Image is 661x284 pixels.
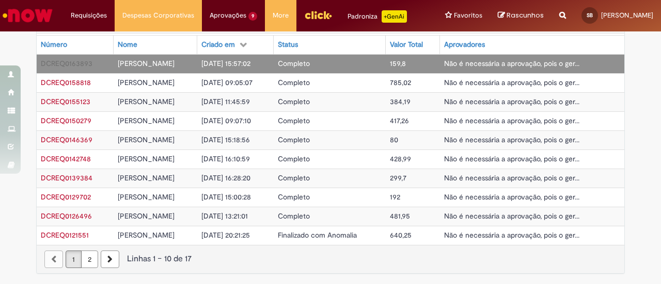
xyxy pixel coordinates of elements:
a: Abrir Registro: DCREQ0150279 [41,116,91,125]
a: Abrir Registro: DCREQ0126496 [41,211,92,221]
span: [PERSON_NAME] [118,173,175,182]
span: 9 [248,12,257,21]
span: [PERSON_NAME] [118,192,175,202]
span: DCREQ0126496 [41,211,92,221]
span: Completo [278,116,310,125]
span: Não é necessária a aprovação, pois o ger... [444,154,579,163]
div: Número [41,40,67,50]
span: Completo [278,192,310,202]
p: +GenAi [382,10,407,23]
div: Linhas 1 − 10 de 17 [44,253,617,265]
span: Completo [278,78,310,87]
span: Não é necessária a aprovação, pois o ger... [444,211,579,221]
span: Aprovações [210,10,246,21]
div: Nome [118,40,137,50]
span: Completo [278,135,310,144]
div: Status [278,40,298,50]
span: Completo [278,154,310,163]
span: Requisições [71,10,107,21]
a: Abrir Registro: DCREQ0163893 [41,59,92,68]
nav: paginação [37,245,624,273]
span: SB [587,12,593,19]
span: [PERSON_NAME] [118,59,175,68]
span: 417,26 [390,116,409,125]
span: [PERSON_NAME] [118,230,175,240]
a: Abrir Registro: DCREQ0139384 [41,173,92,182]
a: Abrir Registro: DCREQ0146369 [41,135,92,144]
span: Completo [278,59,310,68]
span: 159,8 [390,59,406,68]
span: Favoritos [454,10,482,21]
span: [DATE] 16:10:59 [201,154,250,163]
span: Não é necessária a aprovação, pois o ger... [444,97,579,106]
span: 481,95 [390,211,410,221]
span: Não é necessária a aprovação, pois o ger... [444,135,579,144]
img: ServiceNow [1,5,54,26]
a: Página 2 [81,250,98,268]
a: Próxima página [101,250,119,268]
span: [DATE] 15:57:02 [201,59,250,68]
span: Completo [278,97,310,106]
span: Despesas Corporativas [122,10,194,21]
span: 384,19 [390,97,411,106]
span: Não é necessária a aprovação, pois o ger... [444,230,579,240]
a: Abrir Registro: DCREQ0142748 [41,154,91,163]
span: [DATE] 09:07:10 [201,116,251,125]
span: 299,7 [390,173,406,182]
span: [DATE] 09:05:07 [201,78,253,87]
span: Rascunhos [507,10,544,20]
div: Valor Total [390,40,423,50]
span: Não é necessária a aprovação, pois o ger... [444,59,579,68]
span: DCREQ0146369 [41,135,92,144]
span: 428,99 [390,154,411,163]
span: DCREQ0121551 [41,230,89,240]
span: [PERSON_NAME] [118,135,175,144]
span: 640,25 [390,230,412,240]
span: Não é necessária a aprovação, pois o ger... [444,116,579,125]
span: [DATE] 11:45:59 [201,97,250,106]
span: DCREQ0150279 [41,116,91,125]
span: DCREQ0163893 [41,59,92,68]
div: Padroniza [348,10,407,23]
span: [DATE] 16:28:20 [201,173,250,182]
span: [DATE] 13:21:01 [201,211,248,221]
span: [PERSON_NAME] [118,211,175,221]
span: DCREQ0139384 [41,173,92,182]
a: Abrir Registro: DCREQ0129702 [41,192,91,202]
div: Criado em [201,40,235,50]
img: click_logo_yellow_360x200.png [304,7,332,23]
span: Não é necessária a aprovação, pois o ger... [444,78,579,87]
span: DCREQ0142748 [41,154,91,163]
span: Não é necessária a aprovação, pois o ger... [444,192,579,202]
span: [PERSON_NAME] [118,78,175,87]
div: Aprovadores [444,40,485,50]
span: [PERSON_NAME] [118,116,175,125]
span: DCREQ0158818 [41,78,91,87]
span: [DATE] 15:18:56 [201,135,250,144]
span: [DATE] 15:00:28 [201,192,251,202]
span: [PERSON_NAME] [118,154,175,163]
span: Finalizado com Anomalia [278,230,357,240]
span: 80 [390,135,398,144]
span: More [273,10,289,21]
span: Não é necessária a aprovação, pois o ger... [444,173,579,182]
span: [PERSON_NAME] [118,97,175,106]
a: Abrir Registro: DCREQ0158818 [41,78,91,87]
span: [PERSON_NAME] [601,11,653,20]
span: DCREQ0129702 [41,192,91,202]
span: Completo [278,211,310,221]
span: 192 [390,192,400,202]
a: Abrir Registro: DCREQ0155123 [41,97,90,106]
a: Abrir Registro: DCREQ0121551 [41,230,89,240]
span: 785,02 [390,78,411,87]
span: Completo [278,173,310,182]
span: DCREQ0155123 [41,97,90,106]
span: [DATE] 20:21:25 [201,230,250,240]
a: Página 1 [66,250,82,268]
a: Rascunhos [498,11,544,21]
